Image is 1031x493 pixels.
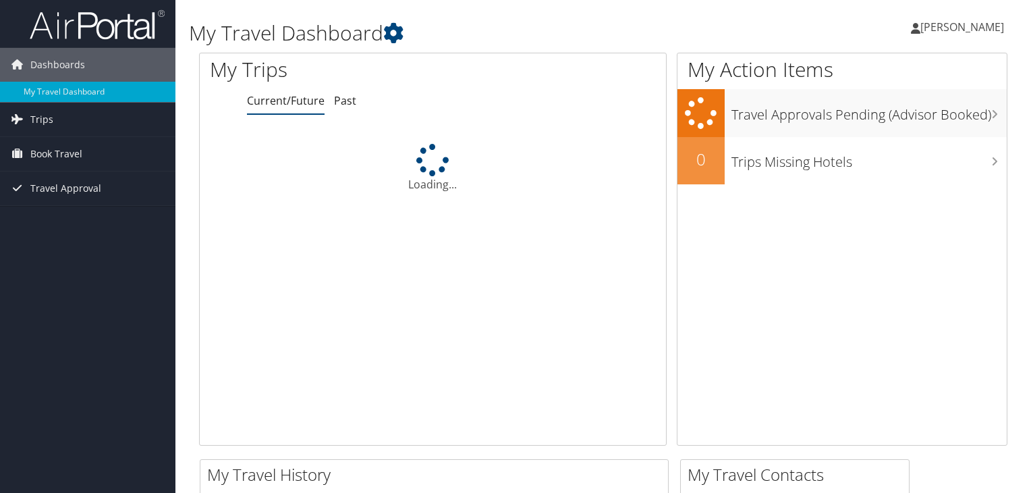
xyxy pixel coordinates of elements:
h3: Trips Missing Hotels [731,146,1007,172]
a: Travel Approvals Pending (Advisor Booked) [677,89,1007,137]
div: Loading... [200,144,666,192]
span: Book Travel [30,137,82,171]
a: [PERSON_NAME] [911,7,1018,47]
span: Trips [30,103,53,136]
a: Current/Future [247,93,325,108]
a: 0Trips Missing Hotels [677,137,1007,184]
a: Past [334,93,356,108]
span: Dashboards [30,48,85,82]
h2: My Travel Contacts [688,463,909,486]
h1: My Action Items [677,55,1007,84]
h2: My Travel History [207,463,668,486]
h3: Travel Approvals Pending (Advisor Booked) [731,99,1007,124]
span: Travel Approval [30,172,101,205]
h2: 0 [677,148,725,171]
img: airportal-logo.png [30,9,165,41]
span: [PERSON_NAME] [920,20,1004,34]
h1: My Trips [210,55,462,84]
h1: My Travel Dashboard [189,19,742,47]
